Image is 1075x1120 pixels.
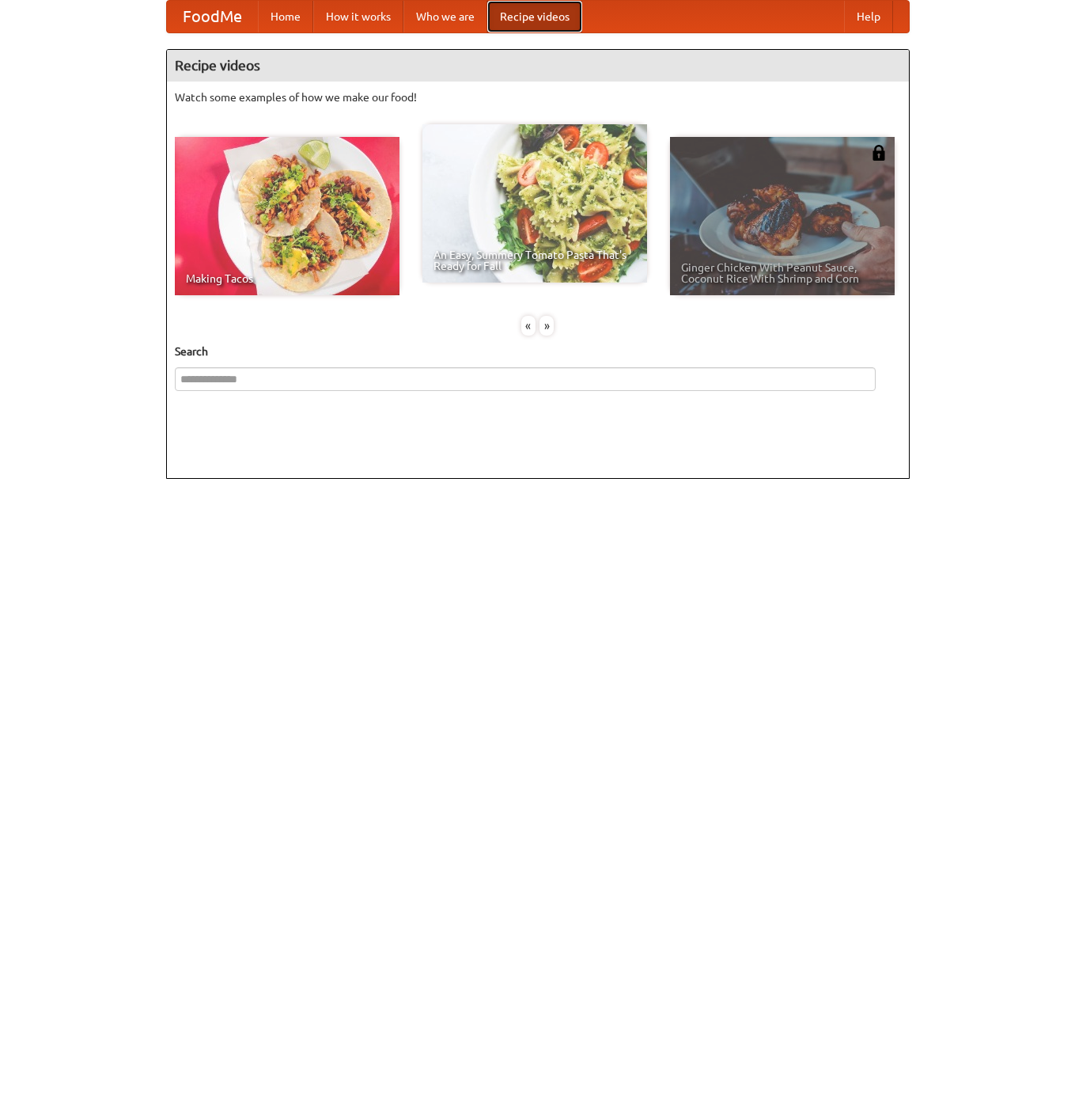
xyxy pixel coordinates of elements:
a: How it works [313,1,403,32]
a: An Easy, Summery Tomato Pasta That's Ready for Fall [422,124,647,283]
a: Home [258,1,313,32]
a: Making Tacos [175,137,399,295]
h5: Search [175,344,901,359]
img: 483408.png [871,145,887,161]
p: Watch some examples of how we make our food! [175,89,901,105]
a: Help [844,1,893,32]
h4: Recipe videos [167,50,909,82]
div: « [521,316,536,336]
a: FoodMe [167,1,258,32]
span: An Easy, Summery Tomato Pasta That's Ready for Fall [433,249,636,271]
a: Who we are [403,1,487,32]
a: Recipe videos [487,1,582,32]
span: Making Tacos [186,273,388,284]
div: » [539,316,554,336]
